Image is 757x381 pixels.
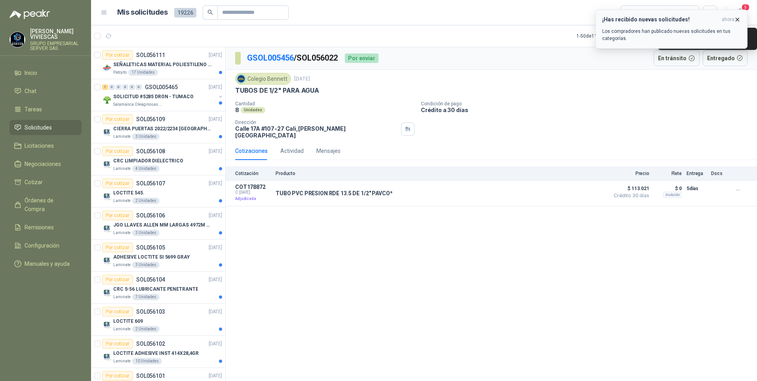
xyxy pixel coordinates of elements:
a: Cotizar [10,175,82,190]
p: GRUPO EMPRESARIAL SERVER SAS [30,41,82,51]
p: COT178872 [235,184,271,190]
h3: ¡Has recibido nuevas solicitudes! [602,16,719,23]
p: SEÑALETICAS MATERIAL POLIESTILENO CON VINILO LAMINADO CALIBRE 60 [113,61,212,69]
p: CIERRA PUERTAS 2022/2234 [GEOGRAPHIC_DATA] [113,125,212,133]
p: Calle 17A #107-27 Cali , [PERSON_NAME][GEOGRAPHIC_DATA] [235,125,398,139]
div: Por cotizar [102,243,133,252]
a: Por cotizarSOL056111[DATE] Company LogoSEÑALETICAS MATERIAL POLIESTILENO CON VINILO LAMINADO CALI... [91,47,225,79]
p: SOL056111 [136,52,165,58]
img: Company Logo [102,255,112,265]
span: Órdenes de Compra [25,196,74,213]
p: SOL056105 [136,245,165,250]
a: Negociaciones [10,156,82,171]
p: / SOL056022 [247,52,339,64]
span: Remisiones [25,223,54,232]
div: 0 [129,84,135,90]
span: Negociaciones [25,160,61,168]
div: 2 Unidades [132,326,160,332]
a: Chat [10,84,82,99]
p: [DATE] [209,340,222,348]
p: [DATE] [209,372,222,380]
a: Por cotizarSOL056109[DATE] Company LogoCIERRA PUERTAS 2022/2234 [GEOGRAPHIC_DATA]Laminate3 Unidades [91,111,225,143]
p: [DATE] [294,75,310,83]
p: CRC 5-56 LUBRICANTE PENETRANTE [113,286,198,293]
p: [PERSON_NAME] VIVIESCAS [30,29,82,40]
p: [DATE] [209,51,222,59]
span: ahora [722,16,734,23]
span: 19226 [174,8,196,17]
img: Company Logo [102,127,112,137]
span: Cotizar [25,178,43,187]
span: C: [DATE] [235,190,271,195]
p: Laminate [113,198,131,204]
p: SOL056107 [136,181,165,186]
p: Adjudicada [235,195,271,203]
p: Los compradores han publicado nuevas solicitudes en tus categorías. [602,28,741,42]
a: Licitaciones [10,138,82,153]
a: Por cotizarSOL056107[DATE] Company LogoLOCTITE 545.Laminate2 Unidades [91,175,225,208]
div: 0 [116,84,122,90]
p: LOCTITE 609 [113,318,143,325]
p: Laminate [113,230,131,236]
p: SOL056108 [136,149,165,154]
p: [DATE] [209,148,222,155]
p: CRC LIMPIADOR DIELECTRICO [113,157,183,165]
button: En tránsito [654,50,700,66]
div: Por cotizar [102,147,133,156]
a: Manuales y ayuda [10,256,82,271]
a: Tareas [10,102,82,117]
p: SOL056103 [136,309,165,314]
p: SOL056106 [136,213,165,218]
a: Por cotizarSOL056104[DATE] Company LogoCRC 5-56 LUBRICANTE PENETRANTELaminate7 Unidades [91,272,225,304]
p: SOL056104 [136,277,165,282]
div: Unidades [241,107,265,113]
p: Patojito [113,69,127,76]
p: Laminate [113,262,131,268]
div: Incluido [663,192,682,198]
p: Dirección [235,120,398,125]
div: Colegio Bennett [235,73,291,85]
a: Configuración [10,238,82,253]
div: 3 Unidades [132,262,160,268]
h1: Mis solicitudes [117,7,168,18]
a: Por cotizarSOL056103[DATE] Company LogoLOCTITE 609Laminate2 Unidades [91,304,225,336]
div: Por cotizar [102,211,133,220]
p: Producto [276,171,605,176]
p: SOL056102 [136,341,165,347]
div: Por cotizar [102,275,133,284]
span: Tareas [25,105,42,114]
p: LOCTITE 545. [113,189,145,197]
span: Solicitudes [25,123,52,132]
p: 8 [235,107,239,113]
span: Licitaciones [25,141,54,150]
div: Mensajes [316,147,340,155]
p: Laminate [113,166,131,172]
div: 10 Unidades [132,358,162,364]
p: [DATE] [209,276,222,284]
a: GSOL005456 [247,53,294,63]
a: Remisiones [10,220,82,235]
a: Solicitudes [10,120,82,135]
a: Por cotizarSOL056108[DATE] Company LogoCRC LIMPIADOR DIELECTRICOLaminate4 Unidades [91,143,225,175]
div: Actividad [280,147,304,155]
p: Precio [610,171,649,176]
img: Company Logo [10,32,25,47]
div: 0 [122,84,128,90]
a: Por cotizarSOL056102[DATE] Company LogoLOCTITE ADHESIVE INST 414X28,4GRLaminate10 Unidades [91,336,225,368]
button: ¡Has recibido nuevas solicitudes!ahora Los compradores han publicado nuevas solicitudes en tus ca... [595,10,747,49]
div: 1 [102,84,108,90]
div: 2 Unidades [132,198,160,204]
div: 0 [136,84,142,90]
div: Por cotizar [102,371,133,381]
p: LOCTITE ADHESIVE INST 414X28,4GR [113,350,199,357]
p: [DATE] [209,212,222,219]
p: Laminate [113,294,131,300]
p: [DATE] [209,116,222,123]
p: Condición de pago [421,101,754,107]
span: Configuración [25,241,59,250]
p: Laminate [113,133,131,140]
img: Company Logo [102,95,112,105]
p: Flete [654,171,682,176]
a: Por cotizarSOL056106[DATE] Company LogoJGO LLAVES ALLEN MM LARGAS 4972M URREALaminate3 Unidades [91,208,225,240]
div: 17 Unidades [128,69,158,76]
